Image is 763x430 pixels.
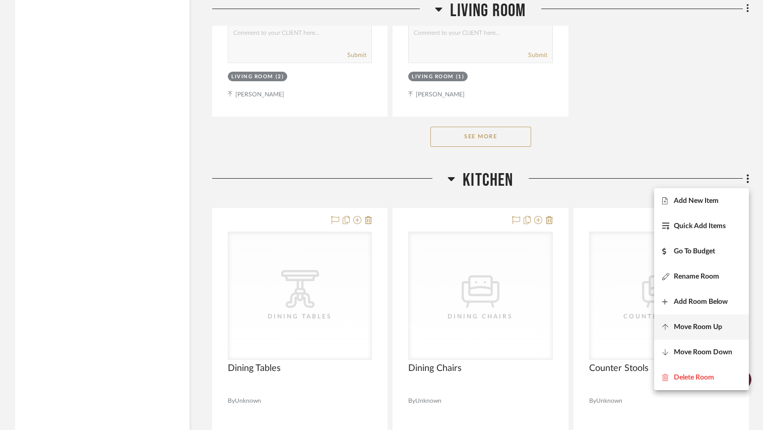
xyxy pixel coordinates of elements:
span: Rename Room [674,272,719,281]
span: Add Room Below [674,297,728,306]
span: Delete Room [674,373,714,382]
span: Add New Item [674,196,719,205]
span: Move Room Up [674,322,722,331]
span: Quick Add Items [674,222,726,230]
span: Go To Budget [674,247,715,255]
span: Move Room Down [674,348,732,356]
